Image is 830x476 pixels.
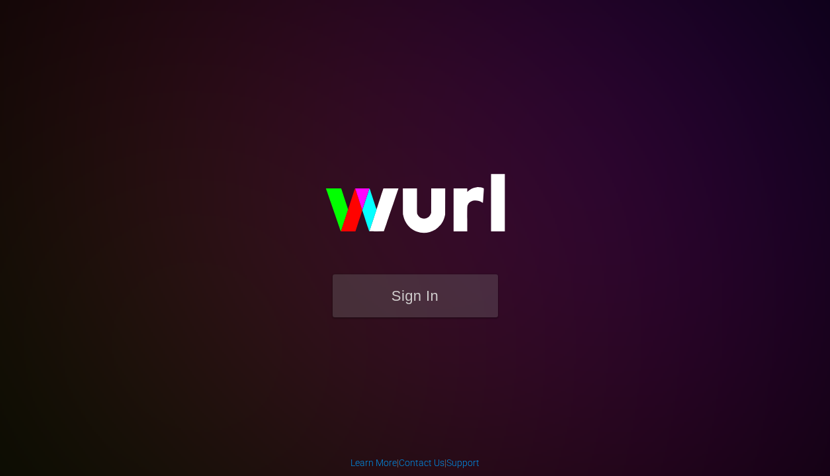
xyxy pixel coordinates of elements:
[351,457,397,468] a: Learn More
[351,456,479,469] div: | |
[283,145,548,274] img: wurl-logo-on-black-223613ac3d8ba8fe6dc639794a292ebdb59501304c7dfd60c99c58986ef67473.svg
[446,457,479,468] a: Support
[333,274,498,317] button: Sign In
[399,457,444,468] a: Contact Us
